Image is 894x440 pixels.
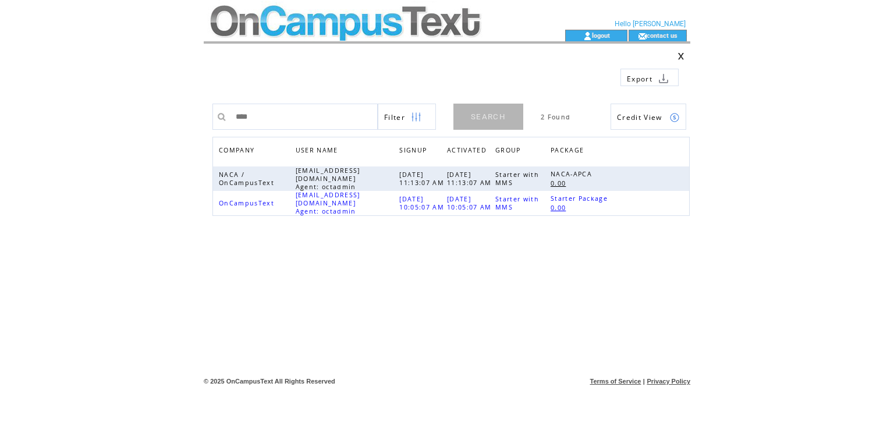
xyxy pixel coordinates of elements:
[592,31,610,39] a: logout
[296,143,341,160] span: USER NAME
[447,143,489,160] span: ACTIVATED
[219,146,257,153] a: COMPANY
[551,203,572,212] a: 0.00
[453,104,523,130] a: SEARCH
[296,166,360,191] span: [EMAIL_ADDRESS][DOMAIN_NAME] Agent: octadmin
[551,179,569,187] span: 0.00
[447,195,495,211] span: [DATE] 10:05:07 AM
[551,170,595,178] span: NACA-APCA
[669,112,680,123] img: credits.png
[378,104,436,130] a: Filter
[627,74,652,84] span: Export to csv file
[447,171,495,187] span: [DATE] 11:13:07 AM
[399,143,430,160] span: SIGNUP
[638,31,647,41] img: contact_us_icon.gif
[219,143,257,160] span: COMPANY
[583,31,592,41] img: account_icon.gif
[643,378,645,385] span: |
[620,69,679,86] a: Export
[204,378,335,385] span: © 2025 OnCampusText All Rights Reserved
[447,143,492,160] a: ACTIVATED
[495,171,539,187] span: Starter with MMS
[495,143,524,160] span: GROUP
[399,171,447,187] span: [DATE] 11:13:07 AM
[411,104,421,130] img: filters.png
[219,199,277,207] span: OnCampusText
[551,204,569,212] span: 0.00
[551,178,572,188] a: 0.00
[296,191,360,215] span: [EMAIL_ADDRESS][DOMAIN_NAME] Agent: octadmin
[219,171,277,187] span: NACA / OnCampusText
[551,143,587,160] span: PACKAGE
[647,378,690,385] a: Privacy Policy
[647,31,677,39] a: contact us
[384,112,405,122] span: Show filters
[495,143,527,160] a: GROUP
[617,112,662,122] span: Show Credits View
[615,20,686,28] span: Hello [PERSON_NAME]
[658,73,669,84] img: download.png
[495,195,539,211] span: Starter with MMS
[590,378,641,385] a: Terms of Service
[399,195,447,211] span: [DATE] 10:05:07 AM
[551,143,590,160] a: PACKAGE
[296,146,341,153] a: USER NAME
[611,104,686,130] a: Credit View
[551,194,611,203] span: Starter Package
[399,146,430,153] a: SIGNUP
[541,113,570,121] span: 2 Found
